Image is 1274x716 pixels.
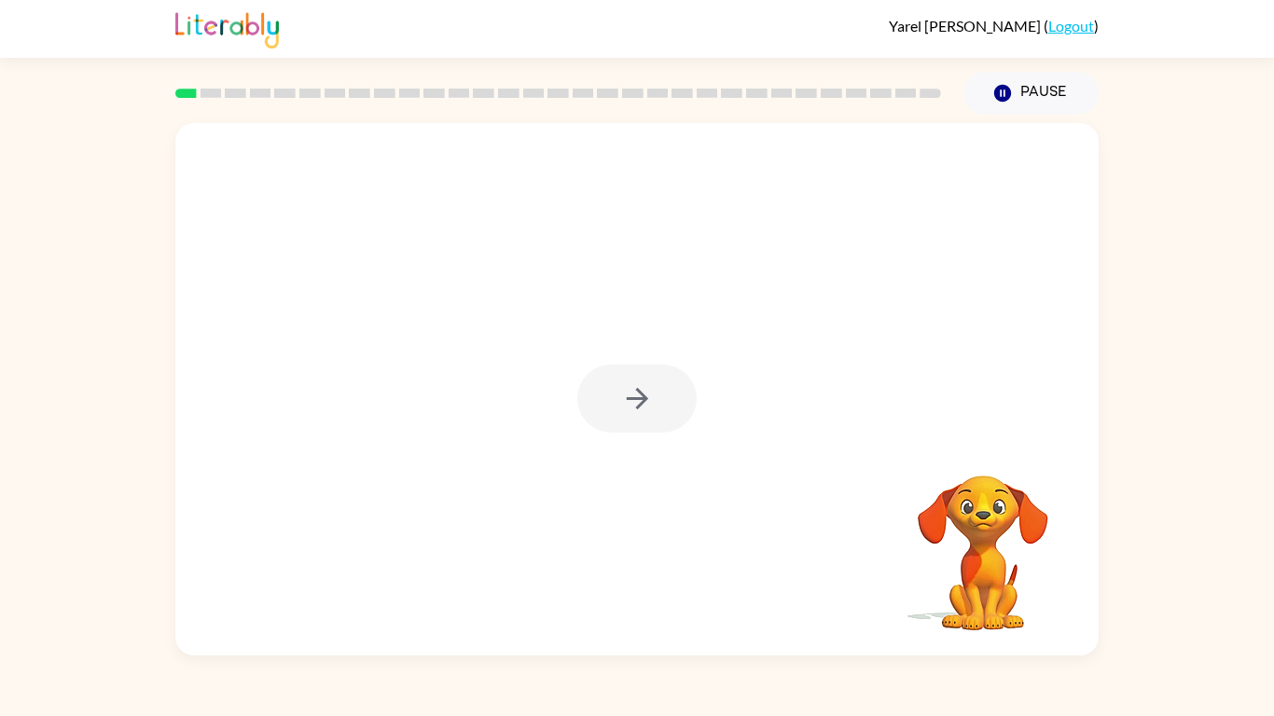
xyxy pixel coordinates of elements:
div: ( ) [889,17,1099,34]
video: Your browser must support playing .mp4 files to use Literably. Please try using another browser. [890,447,1076,633]
button: Pause [963,72,1099,115]
span: Yarel [PERSON_NAME] [889,17,1044,34]
a: Logout [1048,17,1094,34]
img: Literably [175,7,279,48]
